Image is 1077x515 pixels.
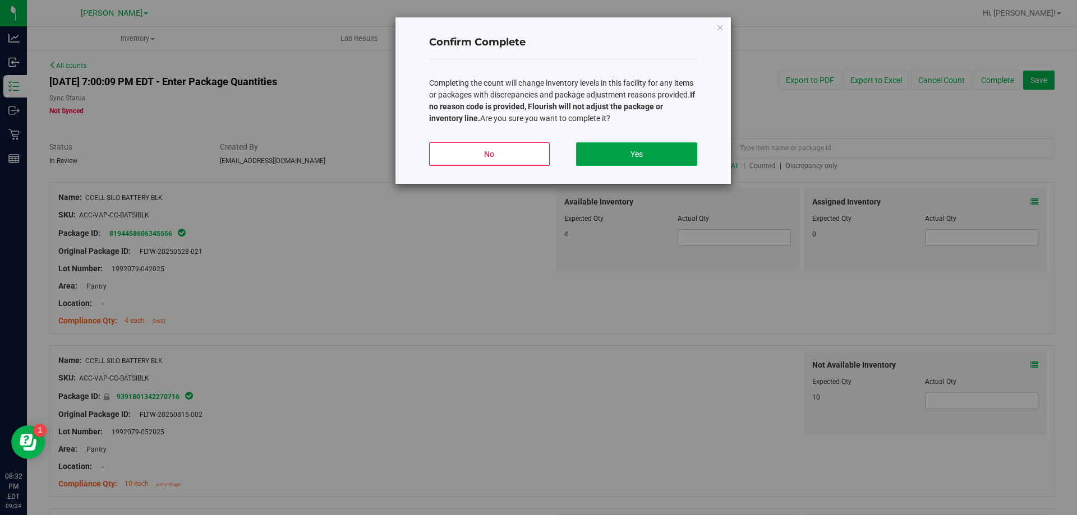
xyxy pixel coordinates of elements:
[429,35,697,50] h4: Confirm Complete
[429,142,550,166] button: No
[11,425,45,459] iframe: Resource center
[429,90,695,123] b: If no reason code is provided, Flourish will not adjust the package or inventory line.
[33,424,47,437] iframe: Resource center unread badge
[429,78,695,123] span: Completing the count will change inventory levels in this facility for any items or packages with...
[576,142,697,166] button: Yes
